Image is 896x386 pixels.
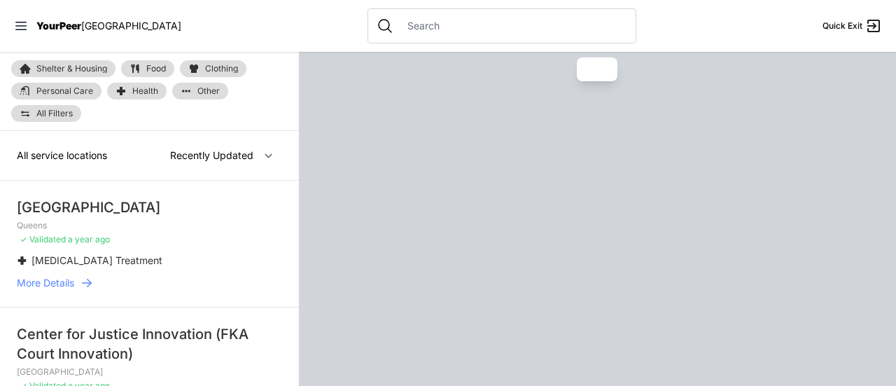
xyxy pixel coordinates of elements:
[146,64,166,73] span: Food
[11,83,101,99] a: Personal Care
[172,83,228,99] a: Other
[17,324,282,364] div: Center for Justice Innovation (FKA Court Innovation)
[399,19,627,33] input: Search
[81,20,181,32] span: [GEOGRAPHIC_DATA]
[17,149,107,161] span: All service locations
[36,87,93,95] span: Personal Care
[822,18,882,34] a: Quick Exit
[11,60,115,77] a: Shelter & Housing
[17,276,74,290] span: More Details
[197,87,220,95] span: Other
[17,198,282,217] div: [GEOGRAPHIC_DATA]
[36,20,81,32] span: YourPeer
[36,22,181,30] a: YourPeer[GEOGRAPHIC_DATA]
[17,220,282,231] p: Queens
[20,234,66,244] span: ✓ Validated
[107,83,167,99] a: Health
[205,64,238,73] span: Clothing
[822,20,862,32] span: Quick Exit
[68,234,110,244] span: a year ago
[11,105,81,122] a: All Filters
[17,276,282,290] a: More Details
[132,87,158,95] span: Health
[36,109,73,118] span: All Filters
[36,64,107,73] span: Shelter & Housing
[121,60,174,77] a: Food
[17,366,282,378] p: [GEOGRAPHIC_DATA]
[180,60,246,77] a: Clothing
[31,254,162,266] span: [MEDICAL_DATA] Treatment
